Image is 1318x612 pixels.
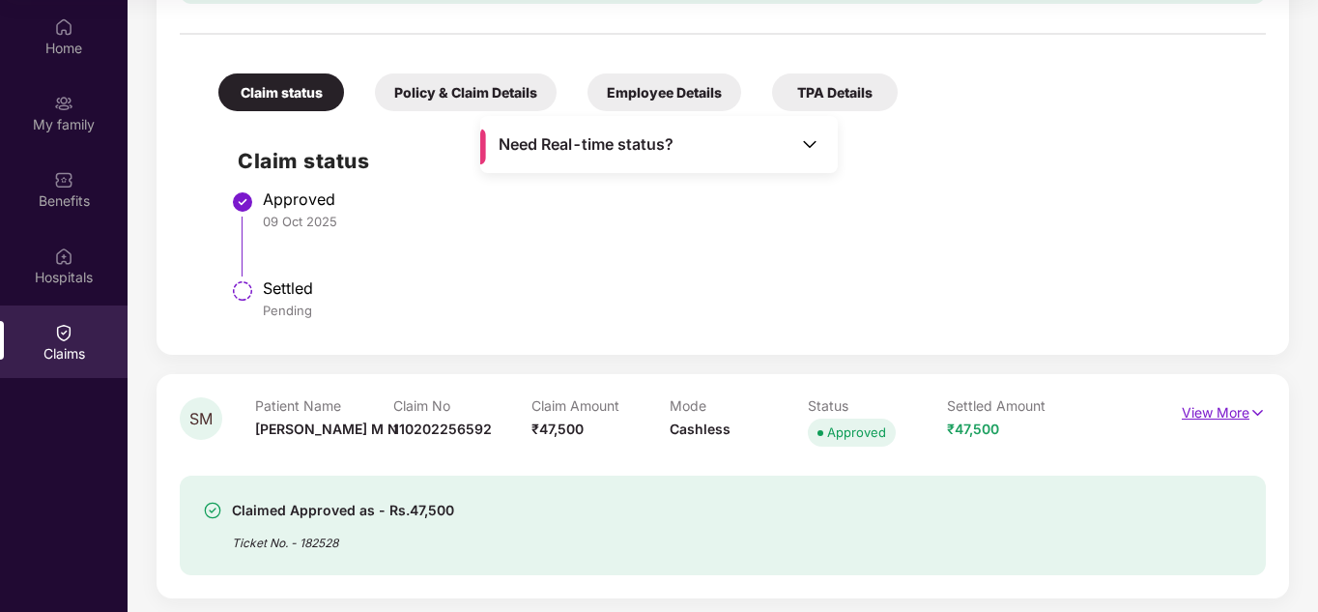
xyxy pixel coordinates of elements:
span: ₹47,500 [531,421,584,437]
span: ₹47,500 [947,421,999,437]
img: svg+xml;base64,PHN2ZyBpZD0iU3RlcC1QZW5kaW5nLTMyeDMyIiB4bWxucz0iaHR0cDovL3d3dy53My5vcmcvMjAwMC9zdm... [231,279,254,303]
img: Toggle Icon [800,134,819,154]
h2: Claim status [238,145,1246,177]
img: svg+xml;base64,PHN2ZyB4bWxucz0iaHR0cDovL3d3dy53My5vcmcvMjAwMC9zdmciIHdpZHRoPSIxNyIgaGVpZ2h0PSIxNy... [1249,402,1266,423]
p: Settled Amount [947,397,1085,414]
img: svg+xml;base64,PHN2ZyBpZD0iSG9zcGl0YWxzIiB4bWxucz0iaHR0cDovL3d3dy53My5vcmcvMjAwMC9zdmciIHdpZHRoPS... [54,247,73,266]
img: svg+xml;base64,PHN2ZyBpZD0iQmVuZWZpdHMiIHhtbG5zPSJodHRwOi8vd3d3LnczLm9yZy8yMDAwL3N2ZyIgd2lkdGg9Ij... [54,170,73,189]
p: Patient Name [255,397,393,414]
p: Status [808,397,946,414]
span: Cashless [670,421,731,437]
img: svg+xml;base64,PHN2ZyBpZD0iU3VjY2Vzcy0zMngzMiIgeG1sbnM9Imh0dHA6Ly93d3cudzMub3JnLzIwMDAvc3ZnIiB3aW... [203,501,222,520]
div: Approved [263,189,1246,209]
span: [PERSON_NAME] M N [255,421,398,437]
p: Mode [670,397,808,414]
span: SM [189,411,213,427]
div: 09 Oct 2025 [263,213,1246,230]
img: svg+xml;base64,PHN2ZyBpZD0iU3RlcC1Eb25lLTMyeDMyIiB4bWxucz0iaHR0cDovL3d3dy53My5vcmcvMjAwMC9zdmciIH... [231,190,254,214]
div: Claimed Approved as - Rs.47,500 [232,499,454,522]
div: TPA Details [772,73,898,111]
div: Settled [263,278,1246,298]
img: svg+xml;base64,PHN2ZyB3aWR0aD0iMjAiIGhlaWdodD0iMjAiIHZpZXdCb3g9IjAgMCAyMCAyMCIgZmlsbD0ibm9uZSIgeG... [54,94,73,113]
p: Claim No [393,397,531,414]
p: Claim Amount [531,397,670,414]
div: Policy & Claim Details [375,73,557,111]
span: 110202256592 [393,421,492,437]
img: svg+xml;base64,PHN2ZyBpZD0iQ2xhaW0iIHhtbG5zPSJodHRwOi8vd3d3LnczLm9yZy8yMDAwL3N2ZyIgd2lkdGg9IjIwIi... [54,323,73,342]
div: Ticket No. - 182528 [232,522,454,552]
span: Need Real-time status? [499,134,673,155]
p: View More [1182,397,1266,423]
img: svg+xml;base64,PHN2ZyBpZD0iSG9tZSIgeG1sbnM9Imh0dHA6Ly93d3cudzMub3JnLzIwMDAvc3ZnIiB3aWR0aD0iMjAiIG... [54,17,73,37]
div: Approved [827,423,886,442]
div: Employee Details [587,73,741,111]
div: Pending [263,302,1246,319]
div: Claim status [218,73,344,111]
